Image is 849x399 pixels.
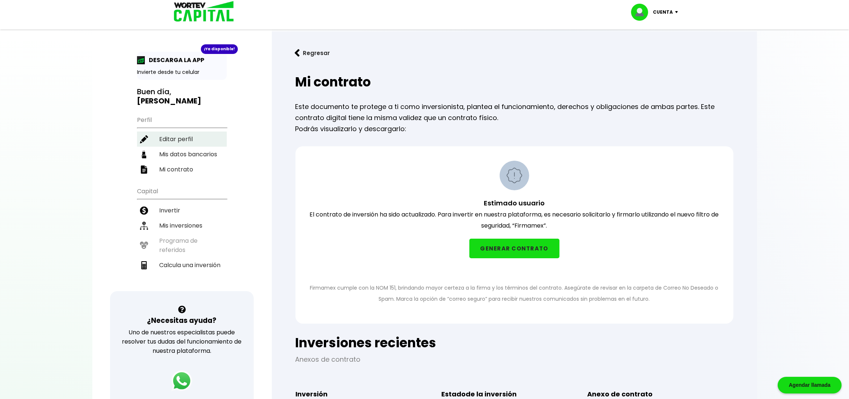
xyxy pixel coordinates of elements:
img: invertir-icon.b3b967d7.svg [140,207,148,215]
a: Mis inversiones [137,218,227,233]
img: datos-icon.10cf9172.svg [140,150,148,158]
img: contrato-icon.f2db500c.svg [140,166,148,174]
button: GENERAR CONTRATO [469,239,559,258]
ul: Perfil [137,112,227,177]
img: inversiones-icon.6695dc30.svg [140,222,148,230]
img: icon-down [673,11,683,13]
h3: Buen día, [137,87,227,106]
h3: ¿Necesitas ayuda? [147,315,216,326]
h2: Mi contrato [295,75,733,89]
ul: Capital [137,183,227,291]
button: Regresar [284,43,341,63]
p: Este documento te protege a ti como inversionista, plantea el funcionamiento, derechos y obligaci... [295,101,733,123]
p: Invierte desde tu celular [137,68,227,76]
a: Mi contrato [137,162,227,177]
a: Anexos de contrato [295,355,361,364]
img: app-icon [137,56,145,64]
a: flecha izquierdaRegresar [284,43,745,63]
p: Podrás visualizarlo y descargarlo: [295,123,733,134]
div: Agendar llamada [778,377,842,393]
img: editar-icon.952d3147.svg [140,135,148,143]
img: logos_whatsapp-icon.242b2217.svg [171,371,192,391]
b: [PERSON_NAME] [137,96,201,106]
img: profile-image [631,4,653,21]
img: flecha izquierda [295,49,300,57]
p: Cuenta [653,7,673,18]
h2: Inversiones recientes [295,335,733,350]
p: El contrato de inversión ha sido actualizado. Para invertir en nuestra plataforma, es necesario s... [305,198,724,231]
a: Calcula una inversión [137,258,227,273]
a: Invertir [137,203,227,218]
span: Estimado usuario [484,198,545,208]
p: Uno de nuestros especialistas puede resolver tus dudas del funcionamiento de nuestra plataforma. [120,328,244,355]
a: Mis datos bancarios [137,147,227,162]
p: Firmamex cumple con la NOM 151, brindando mayor certeza a la firma y los términos del contrato. A... [305,282,724,304]
div: ¡Ya disponible! [201,44,238,54]
a: Editar perfil [137,132,227,147]
p: DESCARGA LA APP [145,55,204,65]
img: calculadora-icon.17d418c4.svg [140,261,148,269]
b: de la inversión [466,389,517,399]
